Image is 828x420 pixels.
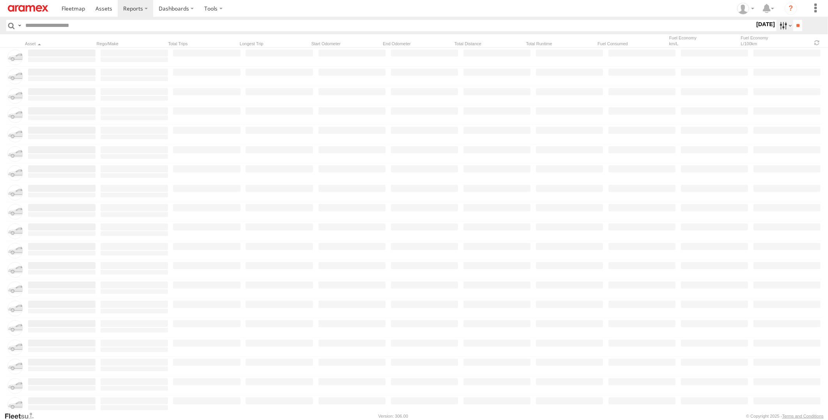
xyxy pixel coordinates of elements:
[598,41,666,46] div: Fuel Consumed
[168,41,237,46] div: Total Trips
[746,414,824,418] div: © Copyright 2025 -
[25,41,94,46] div: Click to Sort
[669,35,738,46] div: Fuel Economy
[782,414,824,418] a: Terms and Conditions
[812,39,822,46] span: Refresh
[240,41,308,46] div: Longest Trip
[455,41,523,46] div: Total Distance
[97,41,165,46] div: Rego/Make
[755,20,777,28] label: [DATE]
[777,20,793,31] label: Search Filter Options
[8,5,48,12] img: aramex-logo.svg
[16,20,23,31] label: Search Query
[669,41,738,46] div: km/L
[383,41,451,46] div: End Odometer
[311,41,380,46] div: Start Odometer
[379,414,408,418] div: Version: 306.00
[741,35,809,46] div: Fuel Economy
[4,412,40,420] a: Visit our Website
[734,3,757,14] div: Gabriel Liwang
[785,2,797,15] i: ?
[526,41,594,46] div: Total Runtime
[741,41,809,46] div: L/100km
